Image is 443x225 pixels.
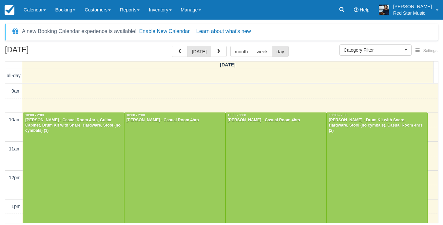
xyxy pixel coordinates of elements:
[252,46,272,57] button: week
[228,113,246,117] span: 10:00 - 2:00
[379,5,389,15] img: A1
[423,48,437,53] span: Settings
[7,73,21,78] span: all-day
[9,117,21,122] span: 10am
[11,204,21,209] span: 1pm
[192,28,194,34] span: |
[393,10,432,16] p: Red Star Music
[187,46,211,57] button: [DATE]
[360,7,370,12] span: Help
[393,3,432,10] p: [PERSON_NAME]
[272,46,289,57] button: day
[339,44,412,56] button: Category Filter
[412,46,441,56] button: Settings
[25,113,44,117] span: 10:00 - 2:00
[11,88,21,94] span: 9am
[329,113,347,117] span: 10:00 - 2:00
[196,28,251,34] a: Learn about what's new
[25,118,122,133] div: [PERSON_NAME] - Casual Room 4hrs, Guitar Cabinet, Drum Kit with Snare, Hardware, Stool (no cymbal...
[328,118,426,133] div: [PERSON_NAME] - Drum Kit with Snare, Hardware, Stool (no cymbals), Casual Room 4hrs (2)
[9,175,21,180] span: 12pm
[5,46,88,58] h2: [DATE]
[139,28,190,35] button: Enable New Calendar
[230,46,253,57] button: month
[227,118,325,123] div: [PERSON_NAME] - Casual Room 4hrs
[354,8,358,12] i: Help
[220,62,236,67] span: [DATE]
[344,47,403,53] span: Category Filter
[22,27,137,35] div: A new Booking Calendar experience is available!
[126,118,223,123] div: [PERSON_NAME] - Casual Room 4hrs
[9,146,21,151] span: 11am
[5,5,14,15] img: checkfront-main-nav-mini-logo.png
[126,113,145,117] span: 10:00 - 2:00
